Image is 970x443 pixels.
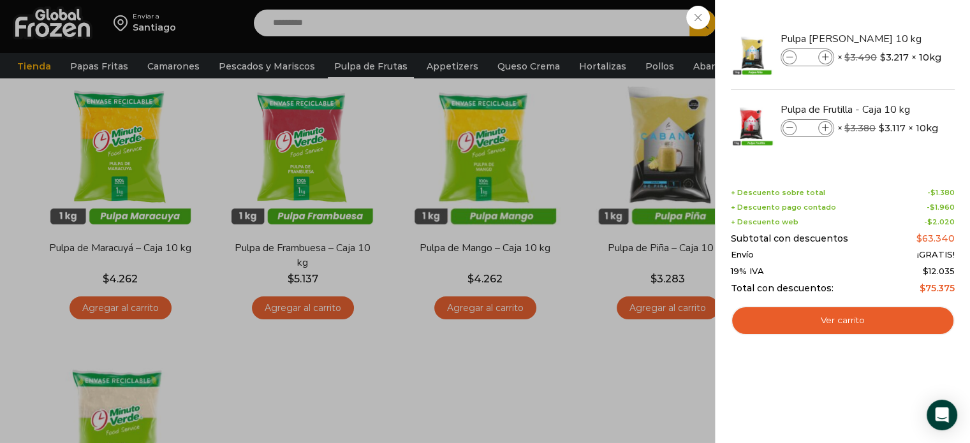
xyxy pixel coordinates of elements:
span: $ [844,122,850,134]
span: $ [879,122,885,134]
span: $ [923,266,929,276]
span: × × 10kg [837,48,941,66]
bdi: 1.380 [930,188,955,197]
input: Product quantity [798,121,817,135]
span: - [924,218,955,226]
span: ¡GRATIS! [917,250,955,260]
span: Total con descuentos: [731,283,834,294]
span: 19% IVA [731,266,764,277]
span: + Descuento sobre total [731,189,825,197]
a: Pulpa de Frutilla - Caja 10 kg [781,103,932,117]
span: Envío [731,250,754,260]
bdi: 3.380 [844,122,876,134]
bdi: 3.490 [844,52,877,63]
span: $ [930,188,936,197]
span: $ [880,51,886,64]
bdi: 75.375 [920,282,955,294]
span: + Descuento pago contado [731,203,836,212]
span: - [927,203,955,212]
span: × × 10kg [837,119,938,137]
bdi: 3.217 [880,51,909,64]
span: 12.035 [923,266,955,276]
bdi: 63.340 [916,233,955,244]
bdi: 2.020 [927,217,955,226]
span: - [927,189,955,197]
bdi: 1.960 [930,203,955,212]
span: $ [930,203,935,212]
span: $ [920,282,925,294]
input: Product quantity [798,50,817,64]
span: $ [916,233,922,244]
span: $ [844,52,850,63]
span: + Descuento web [731,218,798,226]
a: Pulpa [PERSON_NAME] 10 kg [781,32,932,46]
div: Open Intercom Messenger [927,400,957,430]
a: Ver carrito [731,306,955,335]
span: Subtotal con descuentos [731,233,848,244]
bdi: 3.117 [879,122,906,134]
span: $ [927,217,932,226]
